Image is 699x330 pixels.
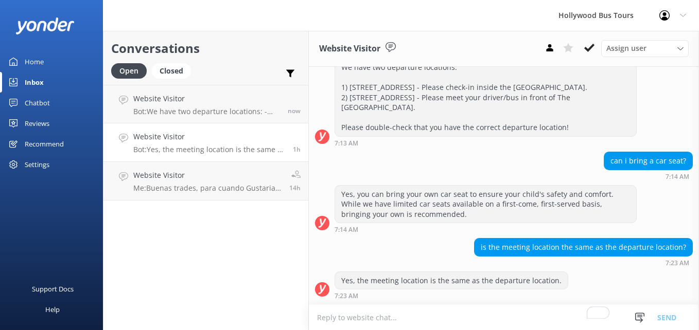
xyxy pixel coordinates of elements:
[309,305,699,330] textarea: To enrich screen reader interactions, please activate Accessibility in Grammarly extension settings
[601,40,689,57] div: Assign User
[152,65,196,76] a: Closed
[111,65,152,76] a: Open
[133,131,285,142] h4: Website Visitor
[604,173,693,180] div: Aug 27 2025 07:14am (UTC -07:00) America/Tijuana
[133,145,285,154] p: Bot: Yes, the meeting location is the same as the departure location.
[335,293,358,299] strong: 7:23 AM
[133,170,282,181] h4: Website Visitor
[45,299,60,320] div: Help
[152,63,191,79] div: Closed
[335,186,636,223] div: Yes, you can bring your own car seat to ensure your child's safety and comfort. While we have lim...
[133,184,282,193] p: Me: Buenas trades, para cuando Gustaria la Gira en español
[288,106,301,115] span: Aug 27 2025 08:39am (UTC -07:00) America/Tijuana
[335,59,636,136] div: We have two departure locations: 1) [STREET_ADDRESS] - Please check-in inside the [GEOGRAPHIC_DAT...
[666,260,689,266] strong: 7:23 AM
[25,51,44,72] div: Home
[133,107,280,116] p: Bot: We have two departure locations: - [STREET_ADDRESS]. Please check-in inside the [GEOGRAPHIC_...
[103,85,308,123] a: Website VisitorBot:We have two departure locations: - [STREET_ADDRESS]. Please check-in inside th...
[319,42,380,56] h3: Website Visitor
[25,154,49,175] div: Settings
[474,259,693,266] div: Aug 27 2025 07:23am (UTC -07:00) America/Tijuana
[335,272,568,289] div: Yes, the meeting location is the same as the departure location.
[103,123,308,162] a: Website VisitorBot:Yes, the meeting location is the same as the departure location.1h
[666,174,689,180] strong: 7:14 AM
[289,184,301,192] span: Aug 26 2025 05:57pm (UTC -07:00) America/Tijuana
[606,43,646,54] span: Assign user
[604,152,692,170] div: can i bring a car seat?
[335,226,637,233] div: Aug 27 2025 07:14am (UTC -07:00) America/Tijuana
[335,140,358,146] strong: 7:13 AM
[335,139,637,146] div: Aug 27 2025 07:13am (UTC -07:00) America/Tijuana
[25,93,50,113] div: Chatbot
[335,227,358,233] strong: 7:14 AM
[475,239,692,256] div: is the meeting location the same as the departure location?
[111,39,301,58] h2: Conversations
[111,63,147,79] div: Open
[25,113,49,134] div: Reviews
[103,162,308,200] a: Website VisitorMe:Buenas trades, para cuando Gustaria la Gira en español14h
[335,292,568,299] div: Aug 27 2025 07:23am (UTC -07:00) America/Tijuana
[25,134,64,154] div: Recommend
[293,145,301,154] span: Aug 27 2025 07:23am (UTC -07:00) America/Tijuana
[25,72,44,93] div: Inbox
[15,17,75,34] img: yonder-white-logo.png
[32,279,74,299] div: Support Docs
[133,93,280,104] h4: Website Visitor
